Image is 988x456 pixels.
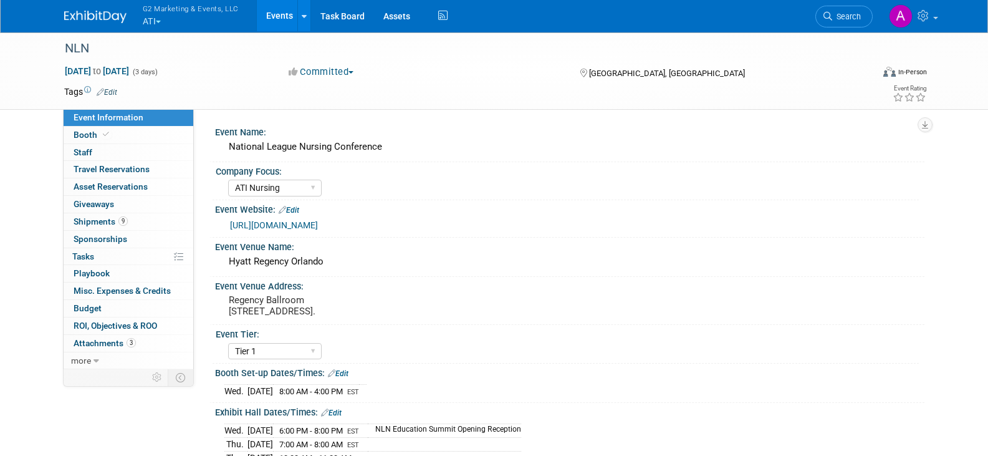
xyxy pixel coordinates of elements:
span: Search [832,12,861,21]
a: Booth [64,127,193,143]
div: NLN [60,37,854,60]
span: Staff [74,147,92,157]
div: Booth Set-up Dates/Times: [215,364,924,380]
td: [DATE] [247,437,273,451]
td: Toggle Event Tabs [168,369,193,386]
a: Tasks [64,248,193,265]
span: [DATE] [DATE] [64,65,130,77]
td: Tags [64,85,117,98]
span: EST [347,427,359,435]
a: Edit [97,88,117,97]
span: Budget [74,303,102,313]
a: Sponsorships [64,231,193,248]
span: Sponsorships [74,234,127,244]
a: Search [815,6,873,27]
img: Format-Inperson.png [883,67,896,77]
span: Asset Reservations [74,182,148,192]
pre: Regency Ballroom [STREET_ADDRESS]. [229,294,497,317]
td: Thu. [224,437,247,451]
a: Edit [328,369,348,378]
span: Attachments [74,338,136,348]
span: more [71,356,91,366]
button: Committed [284,65,358,79]
span: 3 [127,338,136,347]
div: Event Rating [893,85,926,92]
a: Budget [64,300,193,317]
span: 9 [118,216,128,226]
a: Attachments3 [64,335,193,352]
span: (3 days) [132,68,158,76]
span: EST [347,388,359,396]
td: Personalize Event Tab Strip [146,369,168,386]
div: Event Tier: [216,325,919,341]
div: Event Venue Address: [215,277,924,293]
span: [GEOGRAPHIC_DATA], [GEOGRAPHIC_DATA] [589,69,745,78]
a: Staff [64,144,193,161]
a: Playbook [64,265,193,282]
td: [DATE] [247,424,273,438]
a: Giveaways [64,196,193,213]
a: Travel Reservations [64,161,193,178]
a: Edit [321,409,342,417]
span: EST [347,441,359,449]
span: Booth [74,130,112,140]
a: more [64,352,193,369]
a: Event Information [64,109,193,126]
span: 7:00 AM - 8:00 AM [279,440,343,449]
div: Event Format [799,65,928,84]
span: Tasks [72,251,94,261]
span: Misc. Expenses & Credits [74,286,171,296]
a: [URL][DOMAIN_NAME] [230,220,318,230]
div: Hyatt Regency Orlando [224,252,915,271]
a: Asset Reservations [64,178,193,195]
span: Playbook [74,268,110,278]
div: Exhibit Hall Dates/Times: [215,403,924,419]
div: Event Website: [215,200,924,216]
span: 8:00 AM - 4:00 PM [279,387,343,396]
a: ROI, Objectives & ROO [64,318,193,334]
span: Travel Reservations [74,164,150,174]
span: to [91,66,103,76]
td: [DATE] [247,385,273,398]
span: Shipments [74,216,128,226]
div: National League Nursing Conference [224,137,915,157]
a: Shipments9 [64,213,193,230]
td: Wed. [224,385,247,398]
a: Edit [279,206,299,215]
span: 6:00 PM - 8:00 PM [279,426,343,435]
div: Event Venue Name: [215,238,924,253]
td: Wed. [224,424,247,438]
a: Misc. Expenses & Credits [64,283,193,299]
i: Booth reservation complete [103,131,109,138]
span: ROI, Objectives & ROO [74,321,157,331]
span: Event Information [74,112,143,122]
div: Company Focus: [216,162,919,178]
img: ExhibitDay [64,11,127,23]
td: NLN Education Summit Opening Reception [368,424,521,438]
span: Giveaways [74,199,114,209]
div: Event Name: [215,123,924,138]
div: In-Person [898,67,927,77]
img: Anna Lerner [889,4,913,28]
span: G2 Marketing & Events, LLC [143,2,239,15]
